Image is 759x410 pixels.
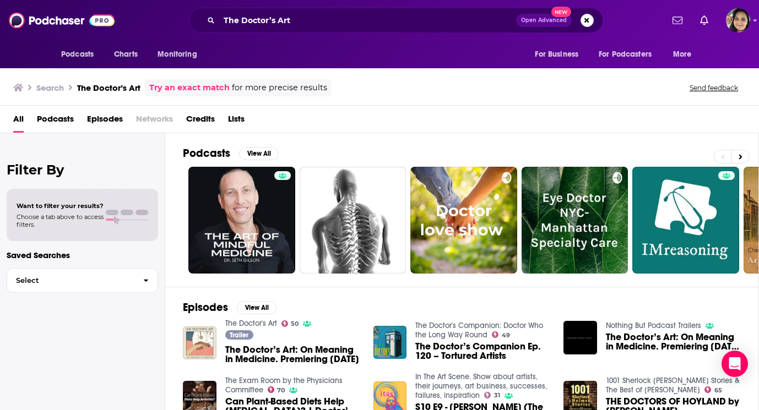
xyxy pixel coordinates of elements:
span: Trailer [230,332,248,338]
a: 31 [484,392,500,398]
a: Lists [228,110,245,133]
span: Choose a tab above to access filters. [17,213,104,228]
span: Select [7,277,134,284]
div: Open Intercom Messenger [722,351,748,377]
button: Show profile menu [726,8,750,32]
a: The Doctor's Art [225,319,277,328]
h3: Search [36,83,64,93]
a: Try an exact match [149,81,230,94]
a: Nothing But Podcast Trailers [606,321,701,330]
button: Open AdvancedNew [516,14,572,27]
button: open menu [592,44,668,65]
span: 49 [502,333,510,338]
a: Show notifications dropdown [668,11,687,30]
span: Want to filter your results? [17,202,104,210]
h2: Episodes [183,300,228,314]
button: Select [7,268,158,293]
a: Credits [186,110,215,133]
a: The Doctor’s Companion Ep. 120 – Tortured Artists [415,342,550,360]
a: The Doctor’s Art: On Meaning in Medicine. Premiering March 8th [225,345,360,364]
a: The Doctor’s Art: On Meaning in Medicine. Premiering March 8th from Henry Bair [606,332,741,351]
img: The Doctor’s Art: On Meaning in Medicine. Premiering March 8th [183,326,216,360]
span: Monitoring [158,47,197,62]
button: View All [237,301,277,314]
span: 31 [494,393,500,398]
img: User Profile [726,8,750,32]
button: open menu [527,44,592,65]
div: Search podcasts, credits, & more... [189,8,603,33]
a: Charts [107,44,144,65]
span: New [551,7,571,17]
button: open menu [665,44,706,65]
a: 50 [281,320,299,327]
span: Charts [114,47,138,62]
a: The Exam Room by the Physicians Committee [225,376,343,395]
a: 70 [268,386,285,393]
button: open menu [150,44,211,65]
button: Send feedback [686,83,741,92]
a: Podcasts [37,110,74,133]
span: 50 [291,321,299,326]
span: for more precise results [232,81,327,94]
span: More [673,47,692,62]
img: The Doctor’s Companion Ep. 120 – Tortured Artists [373,326,407,359]
span: For Business [535,47,578,62]
img: Podchaser - Follow, Share and Rate Podcasts [9,10,115,31]
a: PodcastsView All [183,146,279,160]
span: The Doctor’s Art: On Meaning in Medicine. Premiering [DATE] from [PERSON_NAME] [606,332,741,351]
span: Open Advanced [521,18,567,23]
a: All [13,110,24,133]
span: Networks [136,110,173,133]
h3: The Doctor’s Art [77,83,140,93]
span: Logged in as shelbyjanner [726,8,750,32]
a: 1001 Sherlock Holmes Stories & The Best of Sir Arthur Conan Doyle [606,376,740,395]
span: Podcasts [61,47,94,62]
a: Show notifications dropdown [696,11,713,30]
button: View All [239,147,279,160]
h2: Filter By [7,162,158,178]
a: 65 [704,386,722,393]
a: Episodes [87,110,123,133]
button: open menu [53,44,108,65]
a: In The Art Scene. Show about artists, their journeys, art business, successes, failures, inspiration [415,372,547,400]
input: Search podcasts, credits, & more... [219,12,516,29]
a: The Doctor's Companion: Doctor Who the Long Way Round [415,321,543,340]
h2: Podcasts [183,146,230,160]
span: 70 [277,388,285,393]
span: 65 [714,388,722,393]
span: The Doctor’s Art: On Meaning in Medicine. Premiering [DATE] [225,345,360,364]
span: For Podcasters [599,47,652,62]
a: EpisodesView All [183,300,277,314]
a: 49 [492,331,510,338]
img: The Doctor’s Art: On Meaning in Medicine. Premiering March 8th from Henry Bair [563,321,597,354]
p: Saved Searches [7,250,158,260]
